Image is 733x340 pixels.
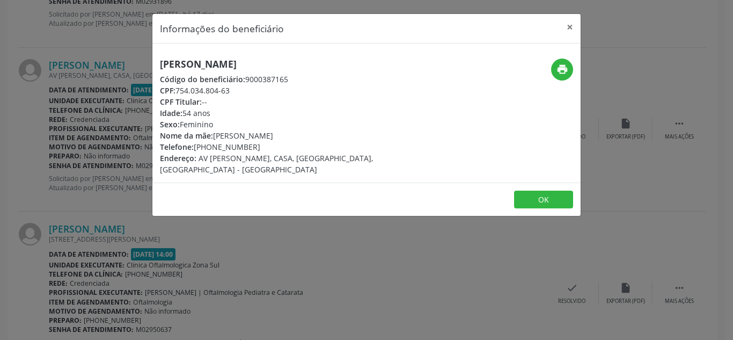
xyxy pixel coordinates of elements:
[160,141,430,153] div: [PHONE_NUMBER]
[160,85,175,96] span: CPF:
[160,131,213,141] span: Nome da mãe:
[160,97,202,107] span: CPF Titular:
[160,74,245,84] span: Código do beneficiário:
[556,63,568,75] i: print
[160,108,182,118] span: Idade:
[160,85,430,96] div: 754.034.804-63
[160,107,430,119] div: 54 anos
[514,191,573,209] button: OK
[160,74,430,85] div: 9000387165
[559,14,581,40] button: Close
[160,119,180,129] span: Sexo:
[160,21,284,35] h5: Informações do beneficiário
[551,59,573,81] button: print
[160,142,194,152] span: Telefone:
[160,119,430,130] div: Feminino
[160,59,430,70] h5: [PERSON_NAME]
[160,153,196,163] span: Endereço:
[160,153,373,175] span: AV [PERSON_NAME], CASA, [GEOGRAPHIC_DATA], [GEOGRAPHIC_DATA] - [GEOGRAPHIC_DATA]
[160,96,430,107] div: --
[160,130,430,141] div: [PERSON_NAME]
